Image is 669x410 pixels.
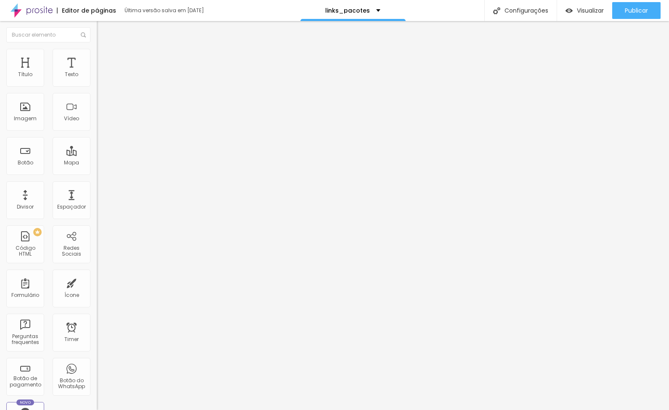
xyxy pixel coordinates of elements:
div: Formulário [11,292,39,298]
div: Botão de pagamento [8,376,42,388]
div: Imagem [14,116,37,122]
div: Última versão salva em [DATE] [125,8,221,13]
div: Ícone [64,292,79,298]
div: Mapa [64,160,79,166]
img: Icone [81,32,86,37]
div: Novo [16,399,35,405]
div: Título [18,71,32,77]
img: Icone [493,7,500,14]
div: Timer [64,336,79,342]
div: Código HTML [8,245,42,257]
div: Vídeo [64,116,79,122]
span: Visualizar [577,7,604,14]
p: links_pacotes [325,8,370,13]
div: Redes Sociais [55,245,88,257]
span: Publicar [625,7,648,14]
div: Perguntas frequentes [8,333,42,346]
iframe: Editor [97,21,669,410]
div: Espaçador [57,204,86,210]
div: Botão do WhatsApp [55,378,88,390]
div: Texto [65,71,78,77]
div: Divisor [17,204,34,210]
input: Buscar elemento [6,27,90,42]
button: Visualizar [557,2,612,19]
div: Editor de páginas [57,8,116,13]
button: Publicar [612,2,661,19]
img: view-1.svg [565,7,573,14]
div: Botão [18,160,33,166]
